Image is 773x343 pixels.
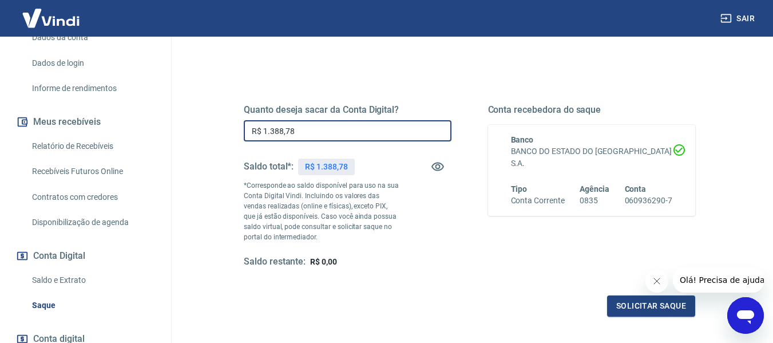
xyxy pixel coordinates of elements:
span: Conta [625,184,647,194]
button: Solicitar saque [607,295,695,317]
h6: 0835 [580,195,609,207]
a: Disponibilização de agenda [27,211,157,234]
h6: 060936290-7 [625,195,672,207]
a: Informe de rendimentos [27,77,157,100]
button: Conta Digital [14,243,157,269]
img: Vindi [14,1,88,36]
span: Banco [511,135,534,144]
span: Tipo [511,184,528,194]
p: R$ 1.388,78 [305,161,347,173]
h5: Conta recebedora do saque [488,104,696,116]
iframe: Botão para abrir a janela de mensagens [727,297,764,334]
a: Dados da conta [27,26,157,49]
h6: BANCO DO ESTADO DO [GEOGRAPHIC_DATA] S.A. [511,145,673,169]
a: Saque [27,294,157,317]
a: Contratos com credores [27,186,157,209]
iframe: Fechar mensagem [645,270,668,293]
a: Relatório de Recebíveis [27,135,157,158]
h5: Quanto deseja sacar da Conta Digital? [244,104,451,116]
a: Recebíveis Futuros Online [27,160,157,183]
span: R$ 0,00 [310,257,337,266]
a: Saldo e Extrato [27,269,157,292]
h5: Saldo total*: [244,161,294,172]
button: Sair [718,8,759,29]
span: Agência [580,184,609,194]
span: Olá! Precisa de ajuda? [7,8,96,17]
h6: Conta Corrente [511,195,565,207]
iframe: Mensagem da empresa [673,267,764,293]
a: Dados de login [27,52,157,75]
button: Meus recebíveis [14,109,157,135]
p: *Corresponde ao saldo disponível para uso na sua Conta Digital Vindi. Incluindo os valores das ve... [244,180,399,242]
h5: Saldo restante: [244,256,306,268]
